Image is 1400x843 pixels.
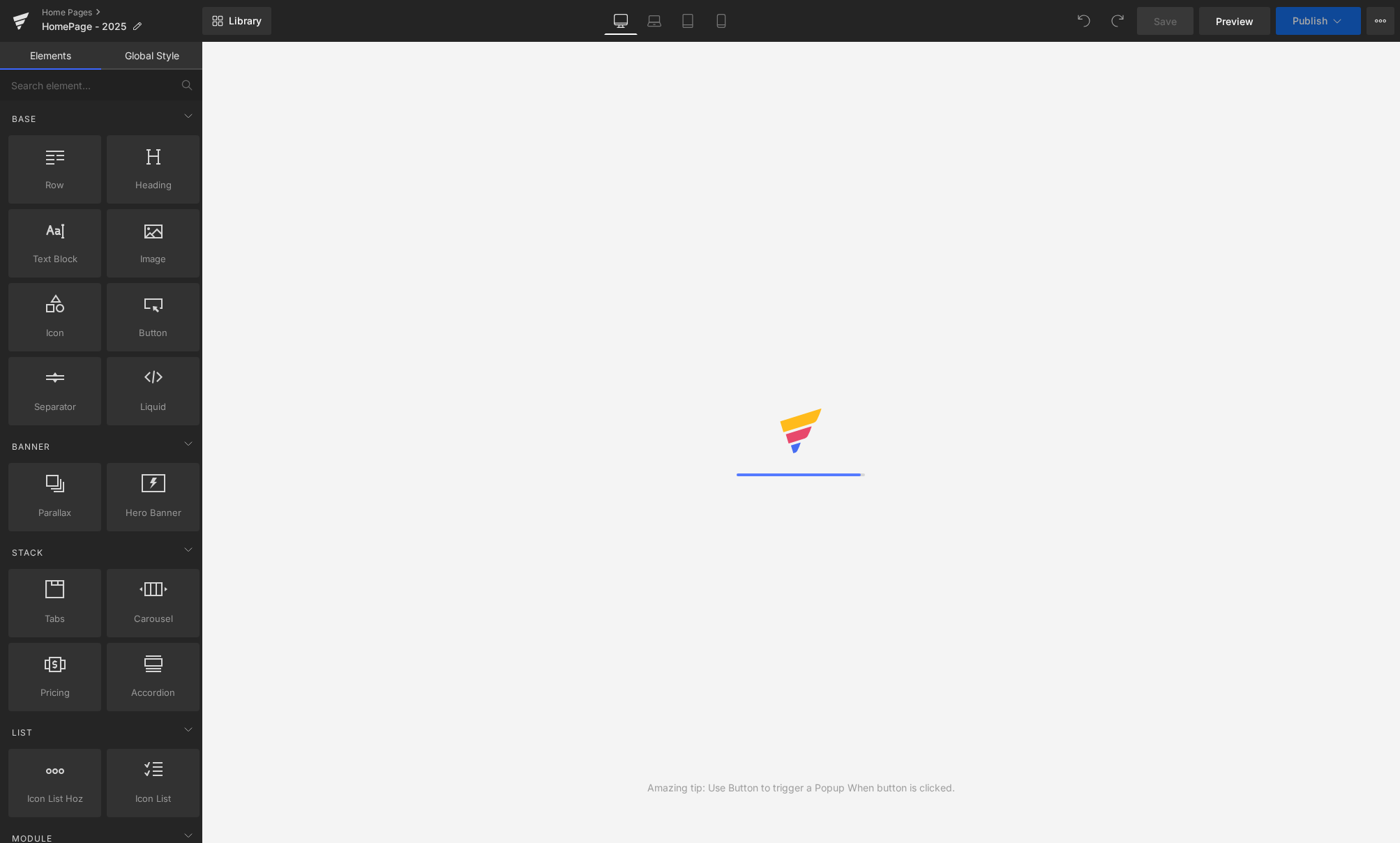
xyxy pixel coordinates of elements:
[111,506,195,520] span: Hero Banner
[13,612,97,626] span: Tabs
[638,7,671,35] a: Laptop
[13,791,97,806] span: Icon List Hoz
[111,326,195,340] span: Button
[229,15,262,27] span: Library
[671,7,705,35] a: Tablet
[202,7,271,35] a: New Library
[111,791,195,806] span: Icon List
[1199,7,1270,35] a: Preview
[10,726,34,739] span: List
[13,178,97,192] span: Row
[101,42,202,70] a: Global Style
[647,780,955,796] div: Amazing tip: Use Button to trigger a Popup When button is clicked.
[10,112,38,126] span: Base
[111,178,195,192] span: Heading
[42,7,202,18] a: Home Pages
[42,21,126,32] span: HomePage - 2025
[13,400,97,414] span: Separator
[13,252,97,266] span: Text Block
[111,685,195,700] span: Accordion
[1367,7,1394,35] button: More
[111,400,195,414] span: Liquid
[604,7,638,35] a: Desktop
[1154,14,1177,29] span: Save
[10,440,52,453] span: Banner
[705,7,738,35] a: Mobile
[10,546,45,559] span: Stack
[1293,15,1327,26] span: Publish
[1276,7,1361,35] button: Publish
[13,506,97,520] span: Parallax
[111,252,195,266] span: Image
[1070,7,1098,35] button: Undo
[13,685,97,700] span: Pricing
[1216,14,1254,29] span: Preview
[1104,7,1131,35] button: Redo
[13,326,97,340] span: Icon
[111,612,195,626] span: Carousel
